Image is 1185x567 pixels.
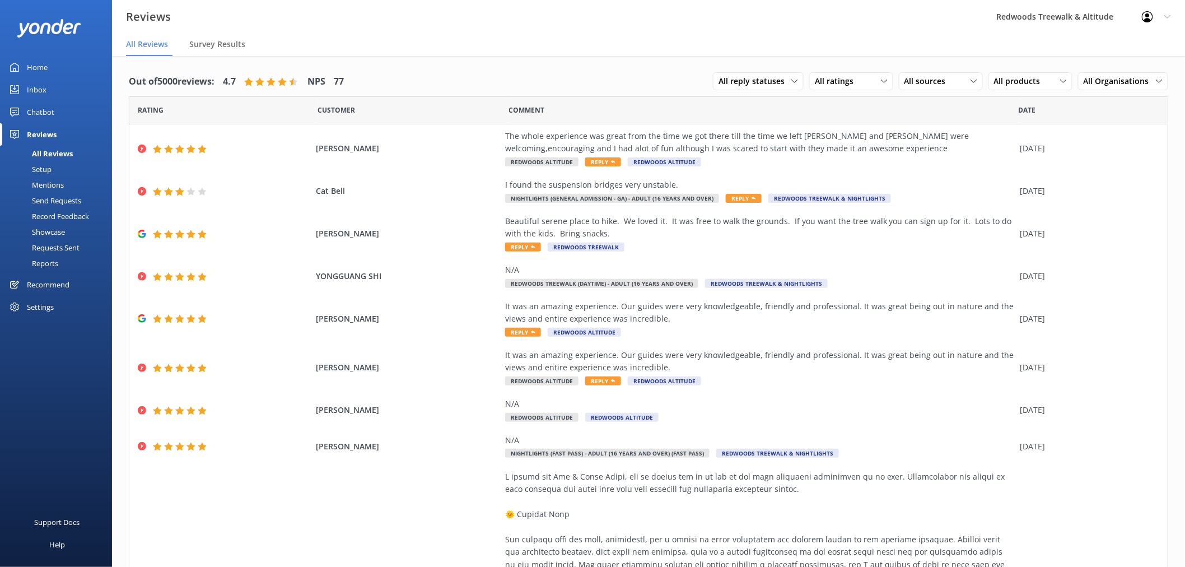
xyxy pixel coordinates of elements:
span: Survey Results [189,39,245,50]
div: Reviews [27,123,57,146]
span: Reply [585,377,621,385]
h3: Reviews [126,8,171,26]
a: Mentions [7,177,112,193]
a: Showcase [7,224,112,240]
div: [DATE] [1020,404,1154,416]
span: [PERSON_NAME] [316,440,500,453]
span: All reply statuses [719,75,791,87]
div: [DATE] [1020,440,1154,453]
div: N/A [505,434,1015,447]
span: Redwoods Altitude [505,377,578,385]
a: Send Requests [7,193,112,208]
span: Nightlights (Fast Pass) - Adult (16 years and over) (Fast Pass) [505,449,710,458]
div: Inbox [27,78,46,101]
div: [DATE] [1020,313,1154,325]
div: [DATE] [1020,185,1154,197]
h4: 77 [334,75,344,89]
span: Redwoods Altitude [505,157,578,166]
span: [PERSON_NAME] [316,142,500,155]
h4: 4.7 [223,75,236,89]
span: Reply [585,157,621,166]
span: All Organisations [1084,75,1156,87]
div: Beautiful serene place to hike. We loved it. It was free to walk the grounds. If you want the tre... [505,215,1015,240]
span: Reply [505,328,541,337]
div: It was an amazing experience. Our guides were very knowledgeable, friendly and professional. It w... [505,300,1015,326]
span: All products [994,75,1047,87]
span: All Reviews [126,39,168,50]
div: The whole experience was great from the time we got there till the time we left [PERSON_NAME] and... [505,130,1015,155]
span: Redwoods Altitude [628,157,701,166]
span: Date [138,105,164,115]
span: [PERSON_NAME] [316,227,500,240]
div: Showcase [7,224,65,240]
div: N/A [505,264,1015,276]
span: Question [509,105,545,115]
div: Settings [27,296,54,318]
a: Setup [7,161,112,177]
span: Reply [505,243,541,252]
span: YONGGUANG SHI [316,270,500,282]
span: Redwoods Altitude [548,328,621,337]
h4: Out of 5000 reviews: [129,75,214,89]
div: Requests Sent [7,240,80,255]
img: yonder-white-logo.png [17,19,81,38]
a: Record Feedback [7,208,112,224]
span: Redwoods Treewalk & Nightlights [768,194,891,203]
span: Reply [726,194,762,203]
span: Cat Bell [316,185,500,197]
div: Record Feedback [7,208,89,224]
span: Redwoods Treewalk & Nightlights [705,279,828,288]
div: Support Docs [35,511,80,533]
div: I found the suspension bridges very unstable. [505,179,1015,191]
div: Help [49,533,65,556]
span: All sources [904,75,953,87]
span: [PERSON_NAME] [316,404,500,416]
span: All ratings [815,75,860,87]
div: [DATE] [1020,361,1154,374]
h4: NPS [307,75,325,89]
span: Redwoods Altitude [585,413,659,422]
div: Setup [7,161,52,177]
div: It was an amazing experience. Our guides were very knowledgeable, friendly and professional. It w... [505,349,1015,374]
a: Requests Sent [7,240,112,255]
span: Redwoods Treewalk [548,243,624,252]
div: Reports [7,255,58,271]
div: [DATE] [1020,270,1154,282]
span: Redwoods Altitude [505,413,578,422]
div: Chatbot [27,101,54,123]
span: Redwoods Altitude [628,377,701,385]
div: All Reviews [7,146,73,161]
div: Mentions [7,177,64,193]
span: [PERSON_NAME] [316,313,500,325]
div: Home [27,56,48,78]
div: [DATE] [1020,227,1154,240]
span: Redwoods Treewalk & Nightlights [716,449,839,458]
span: Date [1019,105,1036,115]
div: Recommend [27,273,69,296]
span: Redwoods Treewalk (Daytime) - Adult (16 years and over) [505,279,698,288]
div: N/A [505,398,1015,410]
div: Send Requests [7,193,81,208]
div: [DATE] [1020,142,1154,155]
span: Nightlights (General Admission - GA) - Adult (16 years and over) [505,194,719,203]
span: Date [318,105,355,115]
a: All Reviews [7,146,112,161]
span: [PERSON_NAME] [316,361,500,374]
a: Reports [7,255,112,271]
